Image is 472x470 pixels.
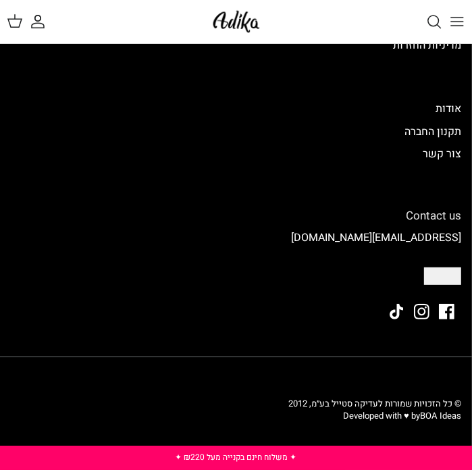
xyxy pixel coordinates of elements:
[30,7,59,36] a: החשבון שלי
[389,304,404,319] a: Tiktok
[11,209,461,223] h6: Contact us
[11,94,461,176] div: Secondary navigation
[11,410,461,422] p: Developed with ♥ by
[414,304,429,319] a: Instagram
[209,7,263,36] img: Adika IL
[442,7,472,36] button: Toggle menu
[393,37,461,53] a: מדיניות החזרות
[413,7,442,36] a: חיפוש
[176,451,297,463] a: ✦ משלוח חינם בקנייה מעל ₪220 ✦
[288,397,461,410] span: © כל הזכויות שמורות לעדיקה סטייל בע״מ, 2012
[439,304,454,319] a: Facebook
[436,101,461,117] a: אודות
[420,409,461,422] a: BOA Ideas
[423,146,461,162] a: צור קשר
[291,230,461,246] a: [EMAIL_ADDRESS][DOMAIN_NAME]
[404,124,461,140] a: תקנון החברה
